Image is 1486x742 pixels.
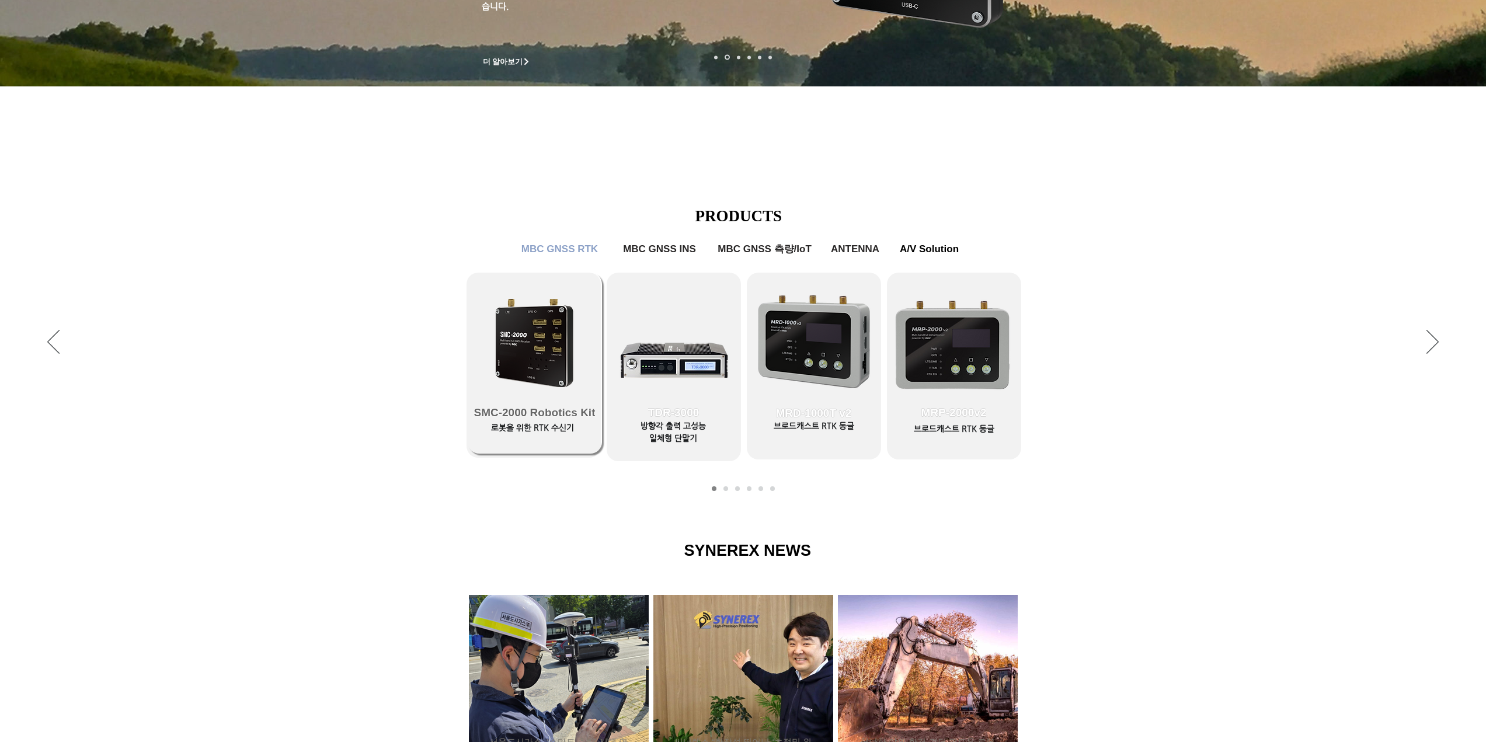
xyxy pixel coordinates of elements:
a: MRP-2000v2 [887,273,1021,454]
span: SYNEREX NEWS [684,542,812,559]
iframe: Wix Chat [1270,374,1486,742]
span: MBC GNSS 측량/IoT [718,242,812,256]
a: 정밀농업 [768,55,772,59]
a: MBC GNSS RTK2 [723,486,728,491]
a: A/V Solution [892,238,968,261]
a: 자율주행 [747,55,751,59]
a: A/V Solution [770,486,775,491]
a: MBC GNSS RTK [513,238,607,261]
a: TDR-3000 [607,273,741,454]
span: A/V Solution [900,243,959,255]
span: SMC-2000 Robotics Kit [474,406,596,419]
span: MRP-2000v2 [921,406,987,419]
button: 다음 [1426,330,1439,356]
nav: 슬라이드 [711,55,775,60]
a: MBC GNSS INS [616,238,704,261]
a: 로봇 [758,55,761,59]
span: ANTENNA [831,243,879,255]
a: 더 알아보기 [478,54,536,69]
span: TDR-3000 [648,406,700,419]
a: ANTENNA [758,486,763,491]
span: MBC GNSS INS [623,243,696,255]
a: 측량 IoT [737,55,740,59]
span: 더 알아보기 [483,57,523,67]
button: 이전 [47,330,60,356]
a: MBC GNSS INS [735,486,740,491]
nav: 슬라이드 [708,486,778,491]
a: MRD-1000T v2 [747,273,881,454]
span: MRD-1000T v2 [776,407,852,420]
a: MBC GNSS 측량/IoT [747,486,751,491]
a: MBC GNSS 측량/IoT [709,238,820,261]
a: SMC-2000 Robotics Kit [468,273,602,454]
a: MBC GNSS RTK1 [712,486,716,491]
a: ANTENNA [826,238,885,261]
span: MBC GNSS RTK [521,243,598,255]
a: 로봇- SMC 2000 [714,55,718,59]
span: PRODUCTS [695,207,782,225]
a: 드론 8 - SMC 2000 [725,55,730,60]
